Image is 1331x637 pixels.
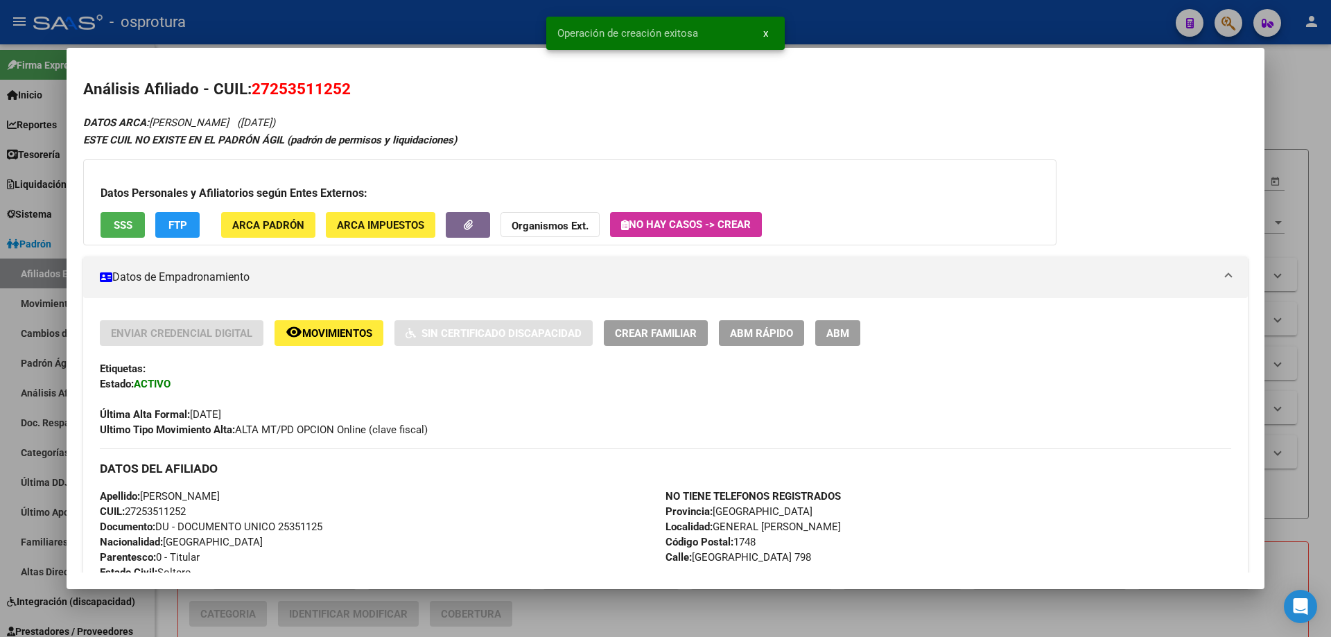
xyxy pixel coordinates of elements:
[604,320,708,346] button: Crear Familiar
[100,505,125,518] strong: CUIL:
[326,212,435,238] button: ARCA Impuestos
[557,26,698,40] span: Operación de creación exitosa
[730,327,793,340] span: ABM Rápido
[100,551,156,564] strong: Parentesco:
[752,21,779,46] button: x
[100,490,140,503] strong: Apellido:
[1284,590,1317,623] div: Open Intercom Messenger
[763,27,768,40] span: x
[275,320,383,346] button: Movimientos
[100,424,428,436] span: ALTA MT/PD OPCION Online (clave fiscal)
[114,219,132,232] span: SSS
[615,327,697,340] span: Crear Familiar
[100,566,191,579] span: Soltero
[665,490,841,503] strong: NO TIENE TELEFONOS REGISTRADOS
[286,324,302,340] mat-icon: remove_red_eye
[83,116,149,129] strong: DATOS ARCA:
[100,521,322,533] span: DU - DOCUMENTO UNICO 25351125
[100,566,157,579] strong: Estado Civil:
[100,536,263,548] span: [GEOGRAPHIC_DATA]
[621,218,751,231] span: No hay casos -> Crear
[665,536,756,548] span: 1748
[826,327,849,340] span: ABM
[665,505,713,518] strong: Provincia:
[100,490,220,503] span: [PERSON_NAME]
[302,327,372,340] span: Movimientos
[83,134,457,146] strong: ESTE CUIL NO EXISTE EN EL PADRÓN ÁGIL (padrón de permisos y liquidaciones)
[610,212,762,237] button: No hay casos -> Crear
[83,256,1248,298] mat-expansion-panel-header: Datos de Empadronamiento
[111,327,252,340] span: Enviar Credencial Digital
[100,424,235,436] strong: Ultimo Tipo Movimiento Alta:
[719,320,804,346] button: ABM Rápido
[100,461,1231,476] h3: DATOS DEL AFILIADO
[421,327,582,340] span: Sin Certificado Discapacidad
[665,521,713,533] strong: Localidad:
[337,219,424,232] span: ARCA Impuestos
[100,536,163,548] strong: Nacionalidad:
[134,378,171,390] strong: ACTIVO
[394,320,593,346] button: Sin Certificado Discapacidad
[100,378,134,390] strong: Estado:
[100,269,1215,286] mat-panel-title: Datos de Empadronamiento
[83,78,1248,101] h2: Análisis Afiliado - CUIL:
[100,363,146,375] strong: Etiquetas:
[232,219,304,232] span: ARCA Padrón
[665,536,733,548] strong: Código Postal:
[100,505,186,518] span: 27253511252
[100,521,155,533] strong: Documento:
[237,116,275,129] span: ([DATE])
[665,551,692,564] strong: Calle:
[815,320,860,346] button: ABM
[512,220,589,232] strong: Organismos Ext.
[100,408,190,421] strong: Última Alta Formal:
[100,320,263,346] button: Enviar Credencial Digital
[168,219,187,232] span: FTP
[665,505,812,518] span: [GEOGRAPHIC_DATA]
[221,212,315,238] button: ARCA Padrón
[665,551,811,564] span: [GEOGRAPHIC_DATA] 798
[252,80,351,98] span: 27253511252
[101,212,145,238] button: SSS
[83,116,229,129] span: [PERSON_NAME]
[101,185,1039,202] h3: Datos Personales y Afiliatorios según Entes Externos:
[100,408,221,421] span: [DATE]
[665,521,841,533] span: GENERAL [PERSON_NAME]
[501,212,600,238] button: Organismos Ext.
[155,212,200,238] button: FTP
[100,551,200,564] span: 0 - Titular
